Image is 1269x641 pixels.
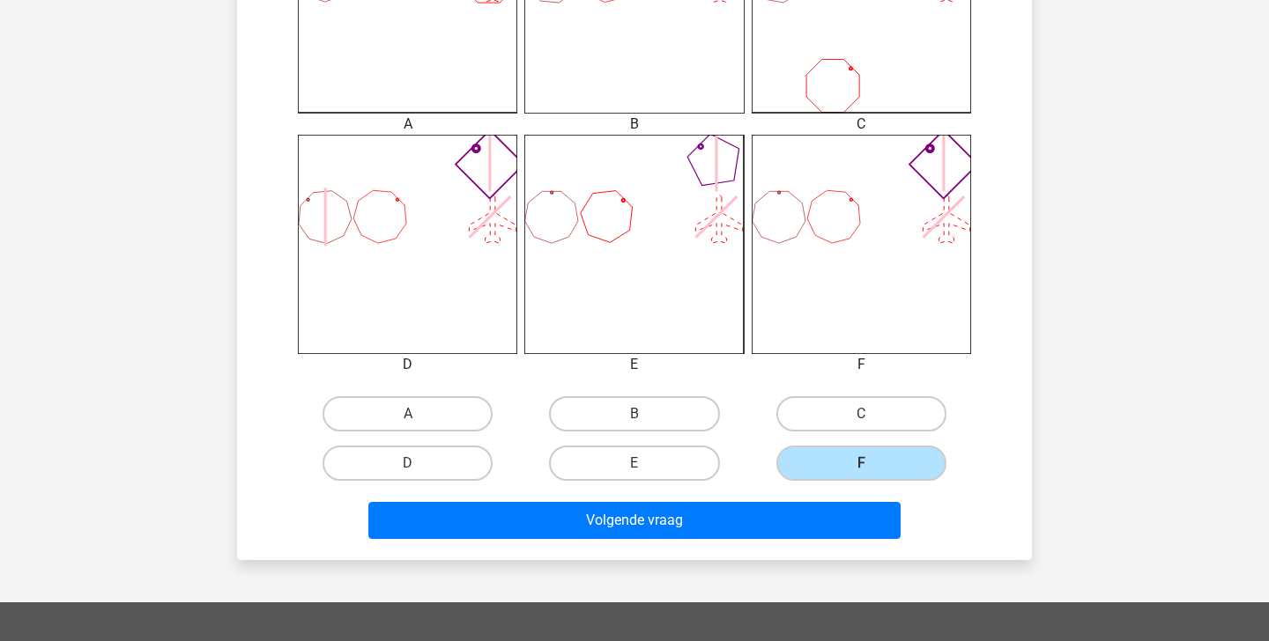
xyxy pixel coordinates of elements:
[738,354,984,375] div: F
[776,396,946,431] label: C
[738,114,984,135] div: C
[776,446,946,481] label: F
[323,446,493,481] label: D
[511,354,757,375] div: E
[511,114,757,135] div: B
[549,446,719,481] label: E
[549,396,719,431] label: B
[285,354,531,375] div: D
[368,502,902,539] button: Volgende vraag
[285,114,531,135] div: A
[323,396,493,431] label: A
